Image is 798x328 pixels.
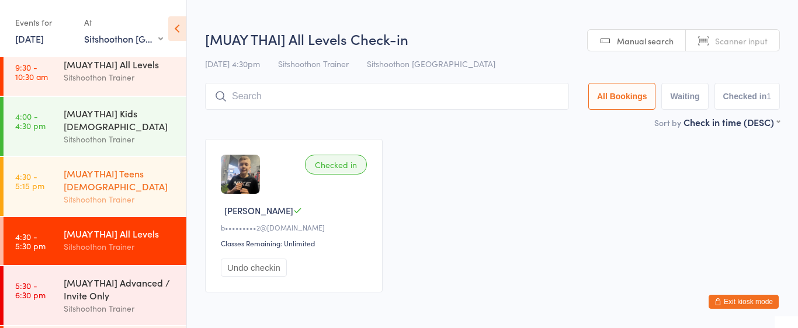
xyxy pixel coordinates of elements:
div: Sitshoothon Trainer [64,132,176,146]
a: 4:00 -4:30 pm[MUAY THAI] Kids [DEMOGRAPHIC_DATA]Sitshoothon Trainer [4,97,186,156]
div: Sitshoothon Trainer [64,302,176,315]
div: [MUAY THAI] Kids [DEMOGRAPHIC_DATA] [64,107,176,132]
time: 9:30 - 10:30 am [15,62,48,81]
span: Scanner input [715,35,768,47]
div: Sitshoothon [GEOGRAPHIC_DATA] [84,32,163,45]
a: 4:30 -5:30 pm[MUAY THAI] All LevelsSitshoothon Trainer [4,217,186,265]
button: Undo checkin [221,259,287,277]
div: Sitshoothon Trainer [64,193,176,206]
time: 4:30 - 5:30 pm [15,232,46,250]
span: Sitshoothon [GEOGRAPHIC_DATA] [367,58,495,69]
div: Classes Remaining: Unlimited [221,238,370,248]
div: Sitshoothon Trainer [64,240,176,253]
div: 1 [766,92,771,101]
div: Checked in [305,155,367,175]
div: At [84,13,163,32]
time: 4:30 - 5:15 pm [15,172,44,190]
h2: [MUAY THAI] All Levels Check-in [205,29,780,48]
div: Check in time (DESC) [683,116,780,128]
button: All Bookings [588,83,656,110]
img: image1714372268.png [221,155,260,194]
span: [DATE] 4:30pm [205,58,260,69]
button: Checked in1 [714,83,780,110]
label: Sort by [654,117,681,128]
div: Sitshoothon Trainer [64,71,176,84]
div: [MUAY THAI] Teens [DEMOGRAPHIC_DATA] [64,167,176,193]
time: 4:00 - 4:30 pm [15,111,46,130]
time: 5:30 - 6:30 pm [15,281,46,299]
button: Exit kiosk mode [709,295,779,309]
a: [DATE] [15,32,44,45]
div: [MUAY THAI] All Levels [64,227,176,240]
span: Sitshoothon Trainer [278,58,349,69]
div: b•••••••••2@[DOMAIN_NAME] [221,222,370,232]
a: 5:30 -6:30 pm[MUAY THAI] Advanced / Invite OnlySitshoothon Trainer [4,266,186,325]
div: [MUAY THAI] All Levels [64,58,176,71]
a: 9:30 -10:30 am[MUAY THAI] All LevelsSitshoothon Trainer [4,48,186,96]
div: Events for [15,13,72,32]
a: 4:30 -5:15 pm[MUAY THAI] Teens [DEMOGRAPHIC_DATA]Sitshoothon Trainer [4,157,186,216]
button: Waiting [661,83,708,110]
input: Search [205,83,569,110]
div: [MUAY THAI] Advanced / Invite Only [64,276,176,302]
span: [PERSON_NAME] [224,204,293,217]
span: Manual search [617,35,674,47]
